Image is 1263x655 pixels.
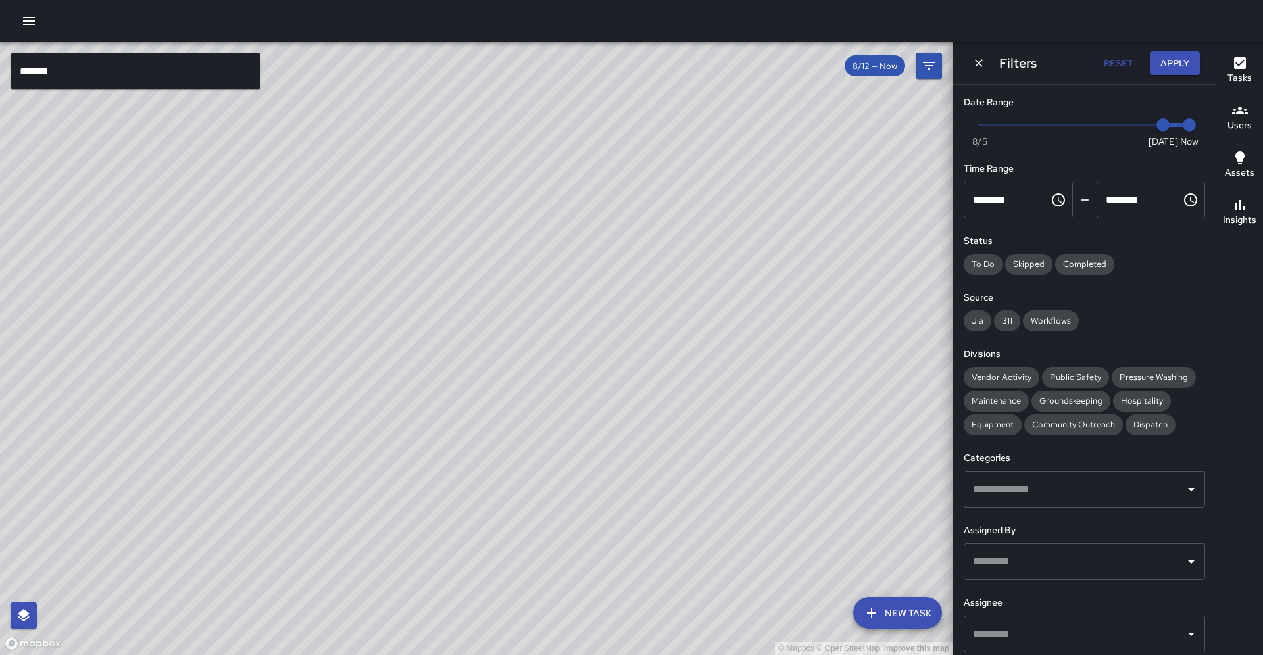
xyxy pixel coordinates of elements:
div: Groundskeeping [1031,391,1110,412]
h6: Assignee [964,596,1205,610]
span: Pressure Washing [1112,372,1196,383]
span: 8/5 [972,135,987,148]
button: New Task [853,597,942,629]
button: Insights [1216,189,1263,237]
button: Open [1182,625,1201,643]
div: Equipment [964,414,1022,435]
div: Community Outreach [1024,414,1123,435]
span: Vendor Activity [964,372,1039,383]
button: Assets [1216,142,1263,189]
button: Tasks [1216,47,1263,95]
button: Apply [1150,51,1200,76]
h6: Source [964,291,1205,305]
span: Now [1180,135,1199,148]
h6: Date Range [964,95,1205,110]
button: Open [1182,552,1201,571]
span: Dispatch [1126,419,1176,430]
div: Completed [1055,254,1114,275]
div: Hospitality [1113,391,1171,412]
h6: Assets [1225,166,1254,180]
div: 311 [994,310,1020,331]
span: Equipment [964,419,1022,430]
h6: Divisions [964,347,1205,362]
div: Skipped [1005,254,1052,275]
span: Maintenance [964,395,1029,406]
h6: Categories [964,451,1205,466]
span: To Do [964,258,1003,270]
h6: Users [1227,118,1252,133]
span: 8/12 — Now [845,61,905,72]
div: Vendor Activity [964,367,1039,388]
h6: Filters [999,53,1037,74]
div: Workflows [1023,310,1079,331]
h6: Insights [1223,213,1256,228]
span: Community Outreach [1024,419,1123,430]
button: Choose time, selected time is 11:59 PM [1177,187,1204,213]
span: [DATE] [1149,135,1178,148]
h6: Tasks [1227,71,1252,85]
span: Skipped [1005,258,1052,270]
button: Open [1182,480,1201,498]
div: Public Safety [1042,367,1109,388]
h6: Status [964,234,1205,249]
span: Jia [964,315,991,326]
h6: Time Range [964,162,1205,176]
span: Groundskeeping [1031,395,1110,406]
h6: Assigned By [964,523,1205,538]
button: Users [1216,95,1263,142]
div: Jia [964,310,991,331]
button: Filters [916,53,942,79]
span: Workflows [1023,315,1079,326]
span: Completed [1055,258,1114,270]
button: Dismiss [969,53,989,73]
span: Public Safety [1042,372,1109,383]
div: To Do [964,254,1003,275]
span: 311 [994,315,1020,326]
button: Reset [1097,51,1139,76]
span: Hospitality [1113,395,1171,406]
div: Maintenance [964,391,1029,412]
div: Dispatch [1126,414,1176,435]
div: Pressure Washing [1112,367,1196,388]
button: Choose time, selected time is 12:00 AM [1045,187,1072,213]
